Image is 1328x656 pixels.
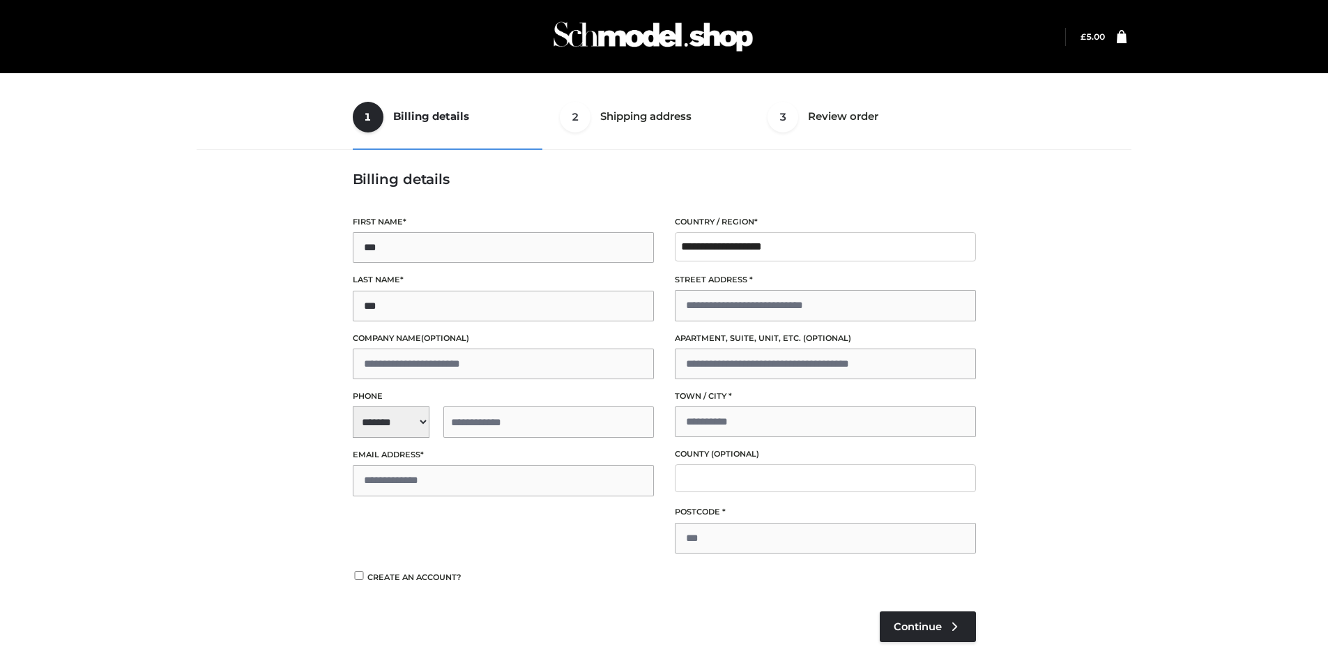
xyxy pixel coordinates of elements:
[353,448,654,462] label: Email address
[675,273,976,287] label: Street address
[353,273,654,287] label: Last name
[675,215,976,229] label: Country / Region
[549,9,758,64] img: Schmodel Admin 964
[1081,31,1086,42] span: £
[675,505,976,519] label: Postcode
[894,620,942,633] span: Continue
[353,332,654,345] label: Company name
[711,449,759,459] span: (optional)
[367,572,461,582] span: Create an account?
[880,611,976,642] a: Continue
[421,333,469,343] span: (optional)
[353,171,976,188] h3: Billing details
[353,390,654,403] label: Phone
[803,333,851,343] span: (optional)
[353,215,654,229] label: First name
[675,332,976,345] label: Apartment, suite, unit, etc.
[1081,31,1105,42] bdi: 5.00
[675,448,976,461] label: County
[353,571,365,580] input: Create an account?
[1081,31,1105,42] a: £5.00
[675,390,976,403] label: Town / City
